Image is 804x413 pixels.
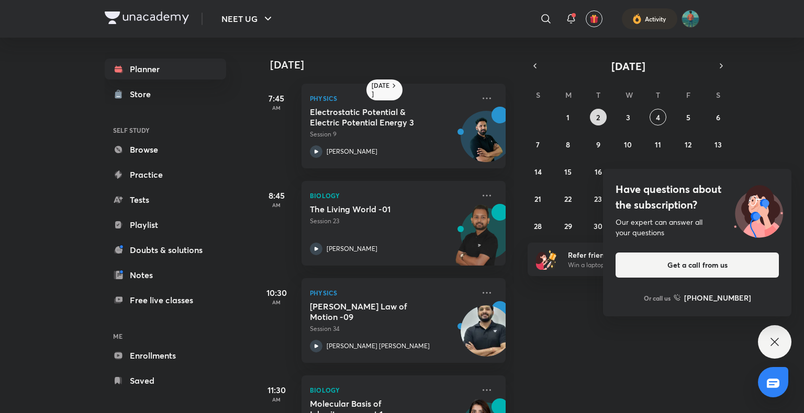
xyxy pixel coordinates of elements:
[534,221,542,231] abbr: September 28, 2025
[105,84,226,105] a: Store
[654,167,662,177] abbr: September 18, 2025
[589,14,599,24] img: avatar
[616,181,779,213] h4: Have questions about the subscription?
[530,190,546,207] button: September 21, 2025
[530,217,546,234] button: September 28, 2025
[534,194,541,204] abbr: September 21, 2025
[560,136,576,153] button: September 8, 2025
[105,139,226,160] a: Browse
[714,140,722,150] abbr: September 13, 2025
[566,112,569,122] abbr: September 1, 2025
[105,189,226,210] a: Tests
[105,164,226,185] a: Practice
[596,112,600,122] abbr: September 2, 2025
[566,140,570,150] abbr: September 8, 2025
[568,249,697,260] h6: Refer friends
[255,286,297,299] h5: 10:30
[130,88,157,100] div: Store
[105,12,189,27] a: Company Logo
[655,140,661,150] abbr: September 11, 2025
[310,216,474,226] p: Session 23
[255,189,297,202] h5: 8:45
[620,163,636,180] button: September 17, 2025
[680,163,697,180] button: September 19, 2025
[684,292,751,303] h6: [PHONE_NUMBER]
[686,112,690,122] abbr: September 5, 2025
[594,194,602,204] abbr: September 23, 2025
[560,163,576,180] button: September 15, 2025
[590,217,607,234] button: September 30, 2025
[650,109,666,125] button: September 4, 2025
[656,112,660,122] abbr: September 4, 2025
[564,167,572,177] abbr: September 15, 2025
[682,10,699,28] img: Abhay
[310,301,440,322] h5: Newton's Law of Motion -09
[710,163,727,180] button: September 20, 2025
[327,341,430,351] p: [PERSON_NAME] [PERSON_NAME]
[105,370,226,391] a: Saved
[560,109,576,125] button: September 1, 2025
[448,204,506,276] img: unacademy
[536,90,540,100] abbr: Sunday
[310,384,474,396] p: Biology
[565,90,572,100] abbr: Monday
[270,59,516,71] h4: [DATE]
[105,239,226,260] a: Doubts & solutions
[560,217,576,234] button: September 29, 2025
[595,167,602,177] abbr: September 16, 2025
[674,292,751,303] a: [PHONE_NUMBER]
[611,59,645,73] span: [DATE]
[536,140,540,150] abbr: September 7, 2025
[685,167,692,177] abbr: September 19, 2025
[105,345,226,366] a: Enrollments
[716,90,720,100] abbr: Saturday
[105,214,226,235] a: Playlist
[310,286,474,299] p: Physics
[105,290,226,311] a: Free live classes
[596,90,600,100] abbr: Tuesday
[560,190,576,207] button: September 22, 2025
[310,130,474,139] p: Session 9
[255,396,297,403] p: AM
[714,167,722,177] abbr: September 20, 2025
[255,384,297,396] h5: 11:30
[656,90,660,100] abbr: Thursday
[310,324,474,334] p: Session 34
[616,217,779,238] div: Our expert can answer all your questions
[568,260,697,270] p: Win a laptop, vouchers & more
[564,221,572,231] abbr: September 29, 2025
[626,112,630,122] abbr: September 3, 2025
[710,109,727,125] button: September 6, 2025
[310,107,440,128] h5: Electrostatic Potential & Electric Potential Energy 3
[327,244,377,254] p: [PERSON_NAME]
[530,136,546,153] button: September 7, 2025
[255,299,297,305] p: AM
[105,265,226,285] a: Notes
[461,117,511,167] img: Avatar
[620,109,636,125] button: September 3, 2025
[255,105,297,111] p: AM
[372,82,390,98] h6: [DATE]
[327,147,377,156] p: [PERSON_NAME]
[686,90,690,100] abbr: Friday
[590,109,607,125] button: September 2, 2025
[624,140,632,150] abbr: September 10, 2025
[310,189,474,202] p: Biology
[596,140,600,150] abbr: September 9, 2025
[644,293,671,303] p: Or call us
[530,163,546,180] button: September 14, 2025
[105,12,189,24] img: Company Logo
[255,202,297,208] p: AM
[310,204,440,214] h5: The Living World -01
[536,249,557,270] img: referral
[590,190,607,207] button: September 23, 2025
[650,136,666,153] button: September 11, 2025
[650,163,666,180] button: September 18, 2025
[215,8,281,29] button: NEET UG
[620,136,636,153] button: September 10, 2025
[632,13,642,25] img: activity
[534,167,542,177] abbr: September 14, 2025
[616,253,779,278] button: Get a call from us
[725,181,791,238] img: ttu_illustration_new.svg
[626,90,633,100] abbr: Wednesday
